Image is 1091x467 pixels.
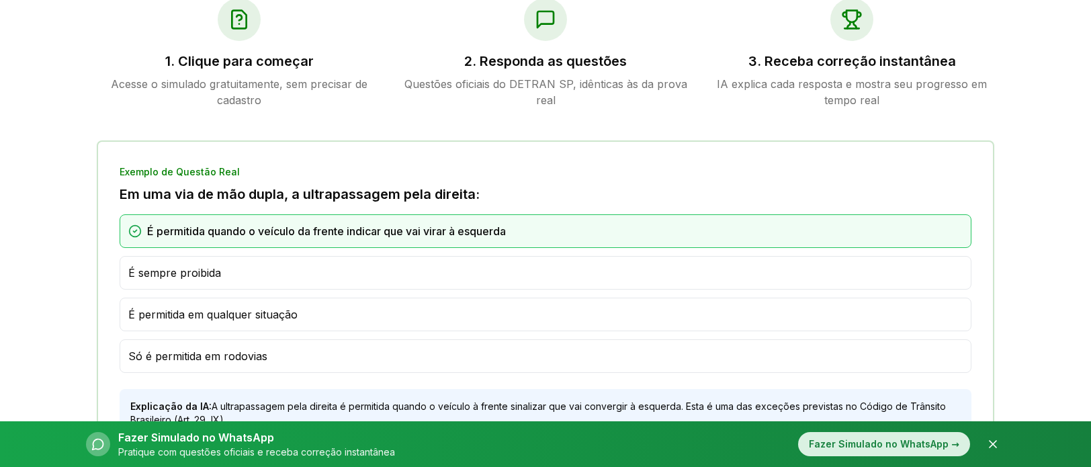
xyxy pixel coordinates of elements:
h3: Em uma via de mão dupla, a ultrapassagem pela direita: [120,185,971,204]
h3: 1. Clique para começar [97,52,382,71]
span: É permitida quando o veículo da frente indicar que vai virar à esquerda [147,223,506,239]
span: Exemplo de Questão Real [120,166,240,177]
p: Questões oficiais do DETRAN SP, idênticas às da prova real [403,76,688,108]
span: Explicação da IA: [130,400,212,412]
h3: 2. Responda as questões [403,52,688,71]
div: Fazer Simulado no WhatsApp → [798,432,970,456]
h3: 3. Receba correção instantânea [709,52,994,71]
p: A ultrapassagem pela direita é permitida quando o veículo à frente sinalizar que vai convergir à ... [130,400,961,427]
span: Só é permitida em rodovias [128,348,267,364]
p: Fazer Simulado no WhatsApp [118,429,395,445]
span: É permitida em qualquer situação [128,306,298,323]
button: Fazer Simulado no WhatsAppPratique com questões oficiais e receba correção instantâneaFazer Simul... [86,429,970,459]
p: Acesse o simulado gratuitamente, sem precisar de cadastro [97,76,382,108]
p: IA explica cada resposta e mostra seu progresso em tempo real [709,76,994,108]
span: É sempre proibida [128,265,221,281]
p: Pratique com questões oficiais e receba correção instantânea [118,445,395,459]
button: Fechar [981,432,1005,456]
